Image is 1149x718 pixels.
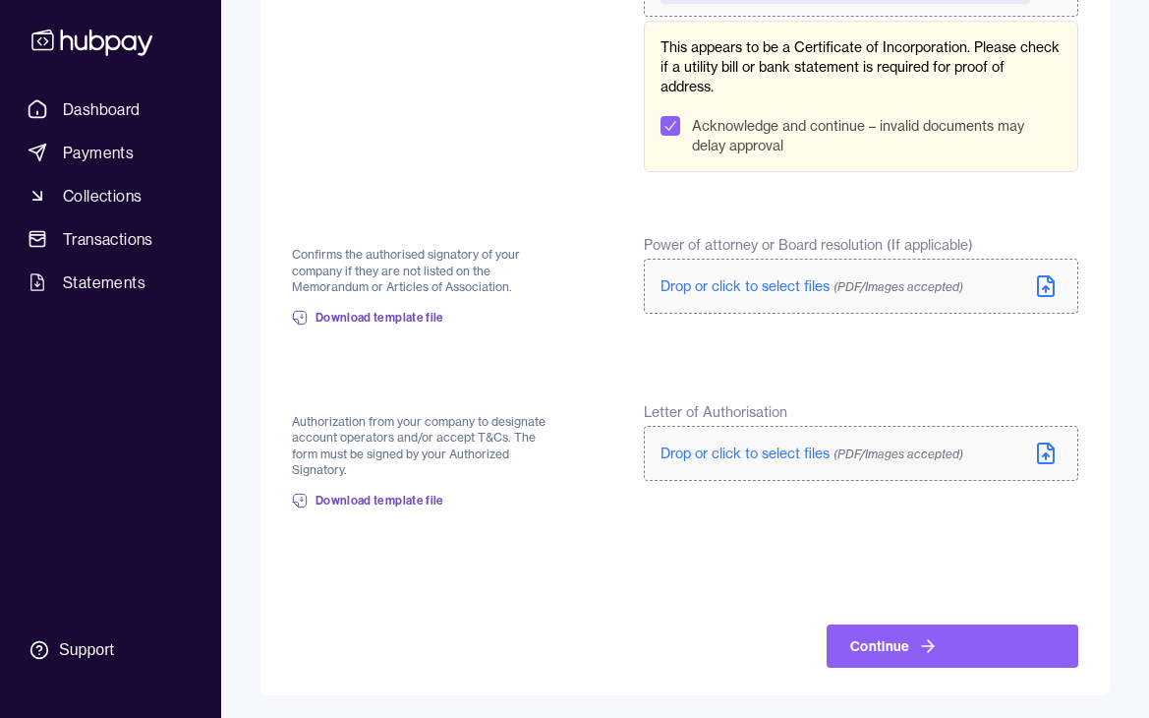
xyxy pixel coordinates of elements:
span: Download template file [316,310,444,326]
div: Support [59,639,114,661]
span: (PDF/Images accepted) [833,279,963,294]
span: Letter of Authorisation [644,402,787,422]
span: Transactions [63,227,153,251]
a: Statements [20,265,201,300]
a: Transactions [20,221,201,257]
label: Acknowledge and continue – invalid documents may delay approval [692,116,1062,155]
a: Payments [20,135,201,170]
a: Support [20,629,201,671]
span: (PDF/Images accepted) [833,447,963,461]
span: Dashboard [63,97,141,121]
p: Confirms the authorised signatory of your company if they are not listed on the Memorandum or Art... [292,247,549,296]
span: Statements [63,270,145,294]
span: Drop or click to select files [661,445,963,462]
button: Continue [827,625,1078,668]
a: Download template file [292,479,444,522]
a: Dashboard [20,91,201,127]
span: Download template file [316,493,444,509]
p: This appears to be a Certificate of Incorporation. Please check if a utility bill or bank stateme... [661,37,1062,96]
a: Collections [20,178,201,213]
span: Drop or click to select files [661,277,963,295]
p: Authorization from your company to designate account operators and/or accept T&Cs. The form must ... [292,414,549,479]
a: Download template file [292,296,444,339]
span: Payments [63,141,134,164]
span: Power of attorney or Board resolution (If applicable) [644,235,973,255]
span: Collections [63,184,142,208]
